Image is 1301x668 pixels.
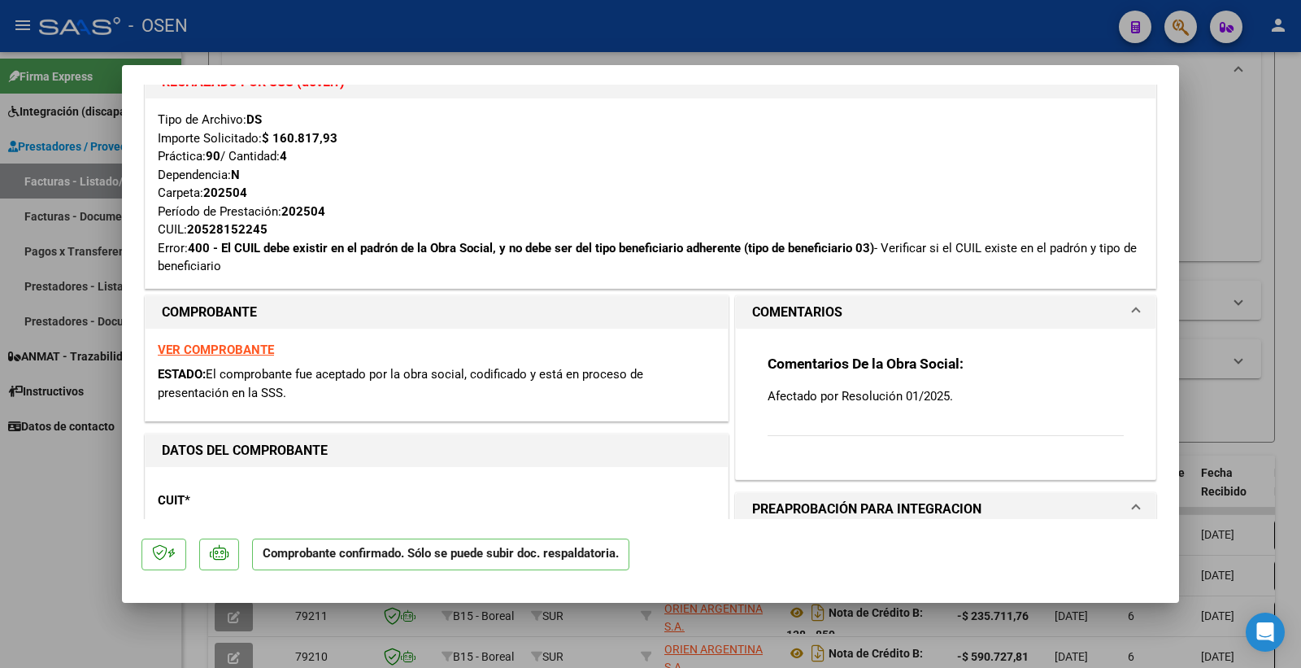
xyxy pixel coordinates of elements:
strong: 202504 [203,186,247,200]
strong: 400 - El CUIL debe existir en el padrón de la Obra Social, y no debe ser del tipo beneficiario ad... [188,241,874,255]
a: VER COMPROBANTE [158,343,274,357]
mat-expansion-panel-header: PREAPROBACIÓN PARA INTEGRACION [736,493,1155,526]
div: 20528152245 [187,220,268,239]
strong: Comentarios De la Obra Social: [768,356,964,372]
p: Afectado por Resolución 01/2025. [768,387,1124,405]
p: Comprobante confirmado. Sólo se puede subir doc. respaldatoria. [252,539,629,570]
strong: 90 [206,149,220,164]
strong: COMPROBANTE [162,304,257,320]
span: El comprobante fue aceptado por la obra social, codificado y está en proceso de presentación en l... [158,367,643,400]
mat-expansion-panel-header: COMENTARIOS [736,296,1155,329]
span: ESTADO: [158,367,206,382]
strong: $ 160.817,93 [262,131,337,146]
strong: DS [246,112,262,127]
div: Open Intercom Messenger [1246,613,1285,652]
h1: PREAPROBACIÓN PARA INTEGRACION [752,500,981,519]
strong: 202504 [281,204,325,219]
strong: 4 [280,149,287,164]
div: COMENTARIOS [736,329,1155,479]
h1: COMENTARIOS [752,303,842,322]
p: CUIT [158,491,325,510]
div: Tipo de Archivo: Importe Solicitado: Práctica: / Cantidad: Dependencia: Carpeta: Período de Prest... [158,111,1143,276]
strong: DATOS DEL COMPROBANTE [162,443,328,458]
strong: N [231,168,240,182]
